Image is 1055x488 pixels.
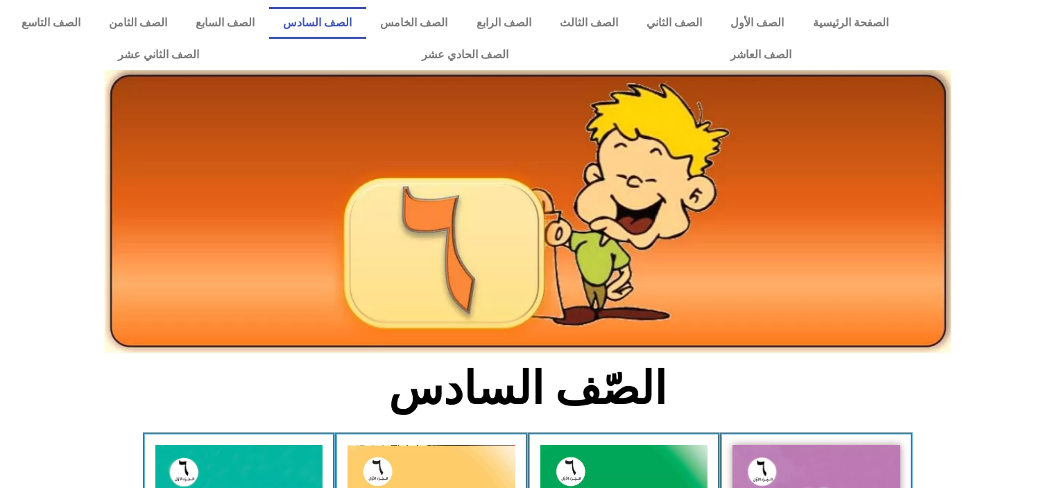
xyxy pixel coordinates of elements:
[462,7,545,39] a: الصف الرابع
[94,7,181,39] a: الصف الثامن
[181,7,268,39] a: الصف السابع
[717,7,798,39] a: الصف الأول
[310,39,619,71] a: الصف الحادي عشر
[298,362,757,416] h2: الصّف السادس
[7,39,310,71] a: الصف الثاني عشر
[545,7,632,39] a: الصف الثالث
[619,39,902,71] a: الصف العاشر
[7,7,94,39] a: الصف التاسع
[798,7,902,39] a: الصفحة الرئيسية
[366,7,462,39] a: الصف الخامس
[632,7,716,39] a: الصف الثاني
[269,7,366,39] a: الصف السادس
